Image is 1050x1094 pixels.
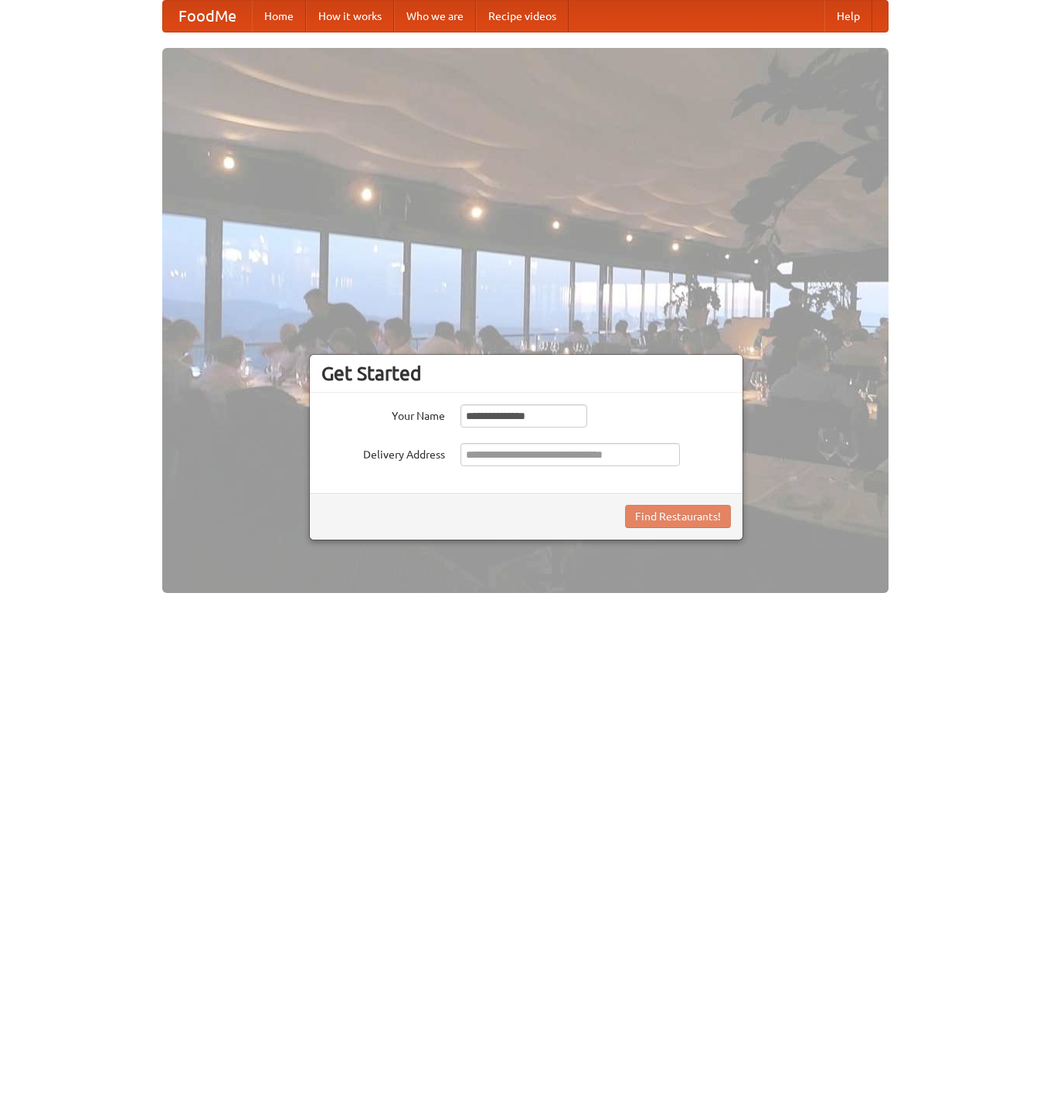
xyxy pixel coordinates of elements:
[321,404,445,424] label: Your Name
[321,443,445,462] label: Delivery Address
[476,1,569,32] a: Recipe videos
[163,1,252,32] a: FoodMe
[625,505,731,528] button: Find Restaurants!
[394,1,476,32] a: Who we are
[824,1,872,32] a: Help
[321,362,731,385] h3: Get Started
[306,1,394,32] a: How it works
[252,1,306,32] a: Home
